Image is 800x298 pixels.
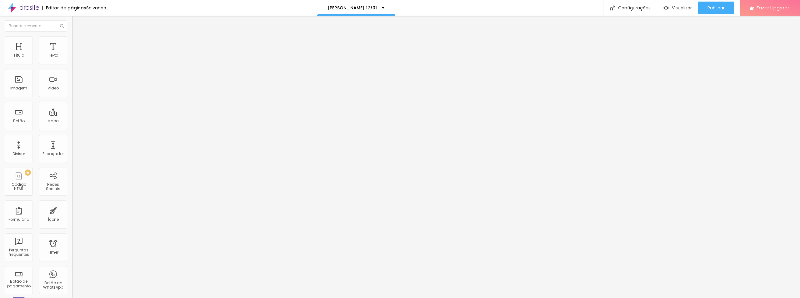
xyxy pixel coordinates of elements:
div: Ícone [48,217,59,222]
div: Título [13,53,24,58]
span: Fazer Upgrade [757,5,791,10]
div: Vídeo [47,86,59,90]
div: Botão do WhatsApp [41,281,65,290]
div: Salvando... [86,6,109,10]
div: Espaçador [42,152,64,156]
button: Publicar [698,2,734,14]
div: Botão [13,119,25,123]
div: Texto [48,53,58,58]
div: Botão de pagamento [6,279,31,288]
img: view-1.svg [663,5,669,11]
div: Formulário [8,217,29,222]
button: Visualizar [657,2,698,14]
div: Editor de páginas [42,6,86,10]
input: Buscar elemento [5,20,67,32]
div: Timer [48,250,58,255]
div: Divisor [12,152,25,156]
div: Redes Sociais [41,182,65,191]
iframe: Editor [72,16,800,298]
div: Mapa [47,119,59,123]
div: Código HTML [6,182,31,191]
div: Imagem [10,86,27,90]
span: Visualizar [672,5,692,10]
p: [PERSON_NAME] 17/01 [327,6,377,10]
div: Perguntas frequentes [6,248,31,257]
img: Icone [610,5,615,11]
span: Publicar [707,5,725,10]
img: Icone [60,24,64,28]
